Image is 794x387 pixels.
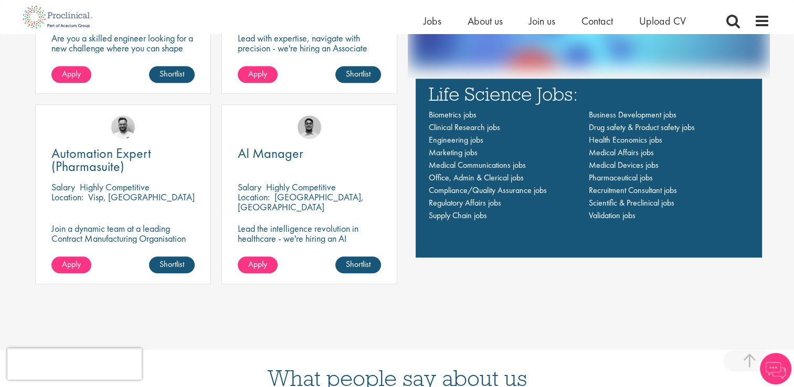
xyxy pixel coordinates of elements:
a: Apply [51,256,91,273]
a: Shortlist [335,66,381,83]
a: Clinical Research jobs [429,122,500,133]
a: Shortlist [149,256,195,273]
a: Office, Admin & Clerical jobs [429,172,524,183]
a: Medical Devices jobs [589,159,659,170]
span: Apply [248,259,267,270]
a: Supply Chain jobs [429,210,487,221]
a: Shortlist [149,66,195,83]
a: Medical Affairs jobs [589,147,654,158]
span: Apply [248,68,267,79]
a: Medical Communications jobs [429,159,526,170]
span: AI Manager [238,144,303,162]
p: Lead the intelligence revolution in healthcare - we're hiring an AI Manager to transform patient ... [238,223,381,263]
a: Regulatory Affairs jobs [429,197,501,208]
span: Location: [51,191,83,203]
a: Recruitment Consultant jobs [589,185,677,196]
a: Apply [238,66,278,83]
a: About us [468,14,503,28]
a: AI Manager [238,147,381,160]
span: Location: [238,191,270,203]
a: Validation jobs [589,210,636,221]
iframe: reCAPTCHA [7,348,142,380]
a: Contact [581,14,613,28]
span: Apply [62,68,81,79]
span: Salary [51,181,75,193]
p: Join a dynamic team at a leading Contract Manufacturing Organisation (CMO) and contribute to grou... [51,223,195,273]
p: Highly Competitive [80,181,150,193]
img: Timothy Deschamps [298,115,321,139]
a: Business Development jobs [589,109,676,120]
a: Upload CV [639,14,686,28]
span: Salary [238,181,261,193]
a: Apply [238,256,278,273]
nav: Main navigation [429,109,749,222]
span: Automation Expert (Pharmasuite) [51,144,151,175]
a: Marketing jobs [429,147,478,158]
a: Compliance/Quality Assurance jobs [429,185,547,196]
a: Automation Expert (Pharmasuite) [51,147,195,173]
span: Apply [62,259,81,270]
p: [GEOGRAPHIC_DATA], [GEOGRAPHIC_DATA] [238,191,364,213]
a: Jobs [424,14,441,28]
img: Chatbot [760,353,791,384]
a: Join us [529,14,555,28]
img: Emile De Beer [111,115,135,139]
a: Health Economics jobs [589,134,662,145]
h3: Life Science Jobs: [429,84,749,103]
p: Highly Competitive [266,181,336,193]
a: Biometrics jobs [429,109,477,120]
a: Drug safety & Product safety jobs [589,122,695,133]
a: Apply [51,66,91,83]
a: Shortlist [335,256,381,273]
a: Scientific & Preclinical jobs [589,197,674,208]
a: Pharmaceutical jobs [589,172,653,183]
a: Engineering jobs [429,134,483,145]
p: Visp, [GEOGRAPHIC_DATA] [88,191,195,203]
